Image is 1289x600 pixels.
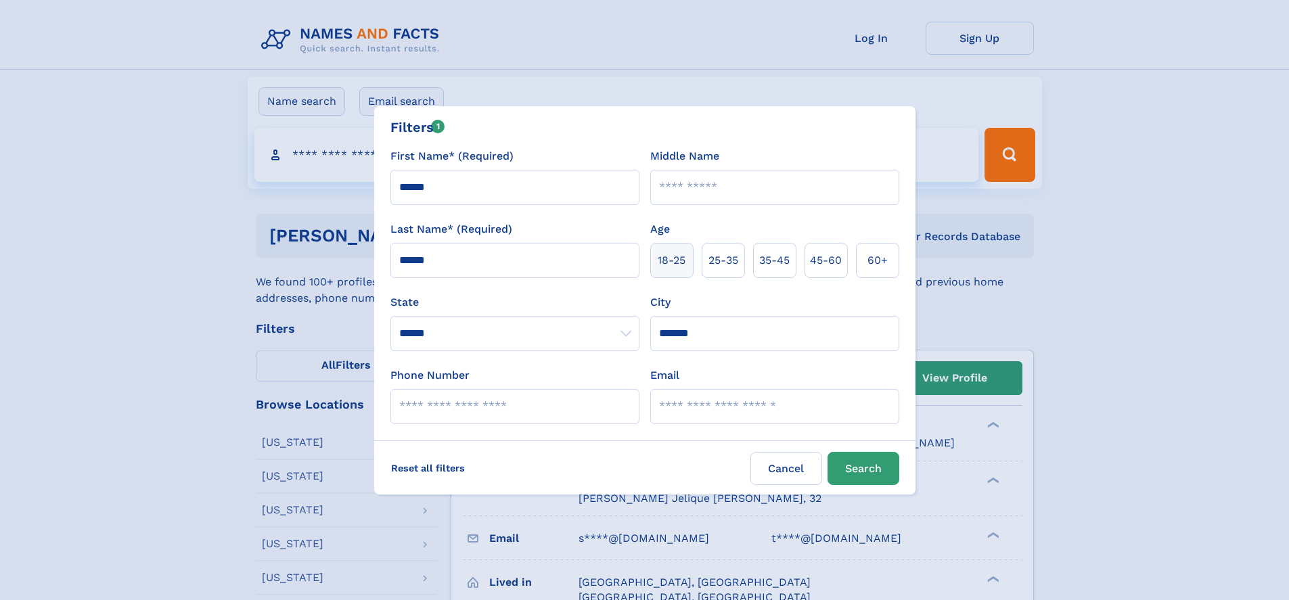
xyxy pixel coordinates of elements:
span: 18‑25 [658,252,685,269]
span: 35‑45 [759,252,790,269]
label: Age [650,221,670,237]
button: Search [828,452,899,485]
label: First Name* (Required) [390,148,514,164]
span: 60+ [867,252,888,269]
label: Phone Number [390,367,470,384]
label: Last Name* (Required) [390,221,512,237]
label: State [390,294,639,310]
label: Cancel [750,452,822,485]
label: Email [650,367,679,384]
span: 25‑35 [708,252,738,269]
label: Middle Name [650,148,719,164]
span: 45‑60 [810,252,842,269]
label: City [650,294,671,310]
label: Reset all filters [382,452,474,484]
div: Filters [390,117,445,137]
